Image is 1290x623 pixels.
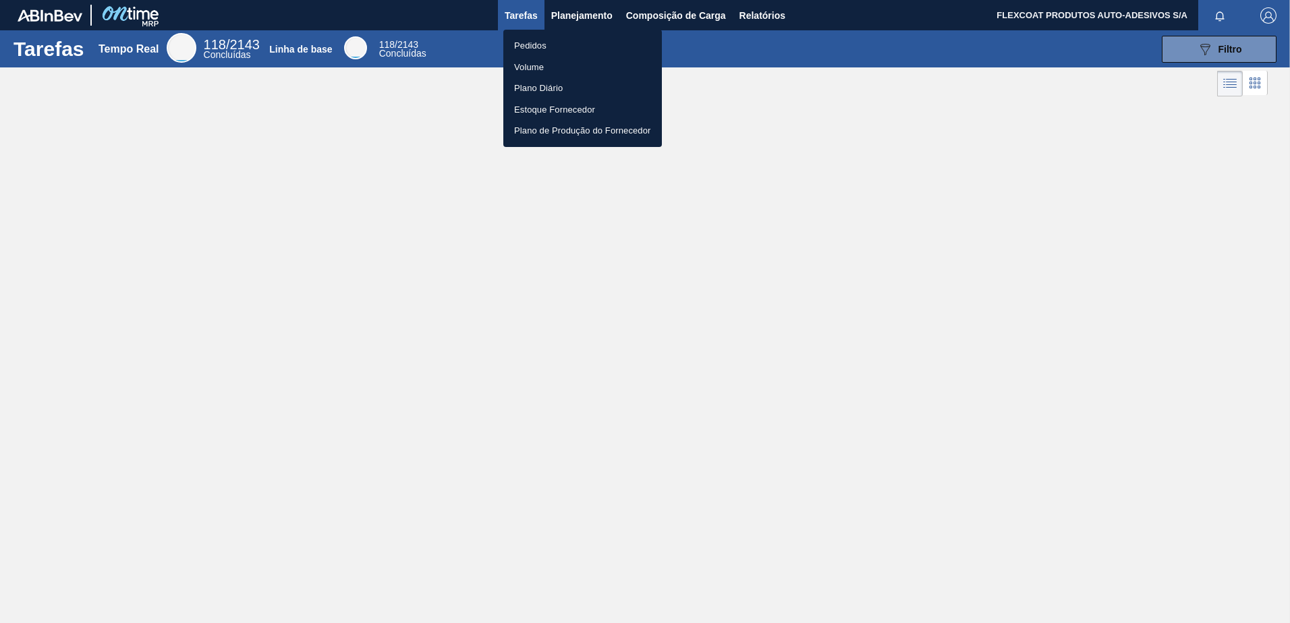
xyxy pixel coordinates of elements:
[503,35,662,57] a: Pedidos
[503,57,662,78] a: Volume
[503,99,662,121] a: Estoque Fornecedor
[503,78,662,99] a: Plano Diário
[503,120,662,142] a: Plano de Produção do Fornecedor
